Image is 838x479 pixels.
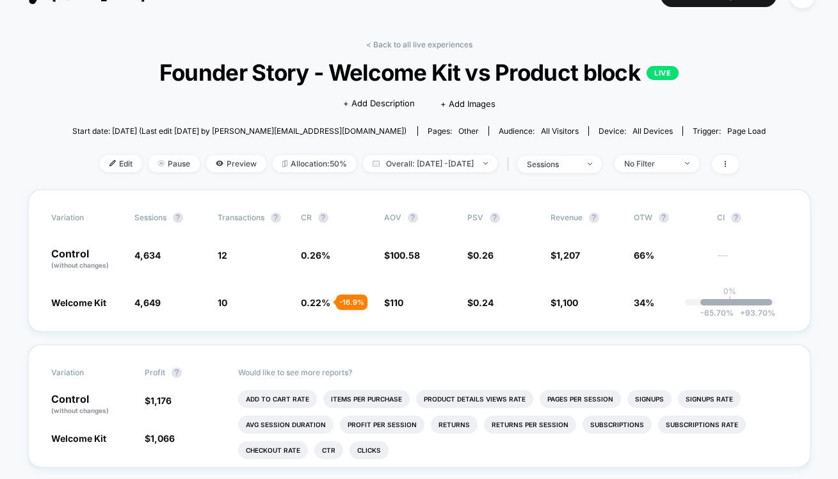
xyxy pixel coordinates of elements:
span: 0.26 % [301,250,330,261]
span: 93.70 % [734,308,775,318]
p: Control [51,394,132,416]
li: Returns [431,416,478,434]
span: PSV [467,213,483,222]
p: Would like to see more reports? [238,368,787,377]
li: Product Details Views Rate [416,390,533,408]
span: Variation [51,213,122,223]
button: ? [490,213,500,223]
div: No Filter [624,159,675,168]
span: Transactions [218,213,264,222]
span: 1,176 [150,395,172,406]
img: end [588,163,592,165]
span: 34% [634,297,654,308]
li: Items Per Purchase [323,390,410,408]
li: Avg Session Duration [238,416,334,434]
span: Allocation: 50% [273,155,357,172]
img: end [685,162,689,165]
span: 1,066 [150,433,175,444]
span: | [504,155,517,174]
li: Checkout Rate [238,441,308,459]
div: Pages: [428,126,479,136]
button: ? [659,213,669,223]
span: CI [717,213,787,223]
p: LIVE [647,66,679,80]
span: 1,100 [556,297,578,308]
span: all devices [633,126,673,136]
span: AOV [384,213,401,222]
span: Preview [206,155,266,172]
span: + [740,308,745,318]
img: end [158,160,165,166]
span: (without changes) [51,261,109,269]
span: $ [384,297,403,308]
span: Welcome Kit [51,433,106,444]
span: 10 [218,297,227,308]
span: Revenue [551,213,583,222]
span: $ [551,250,580,261]
span: Profit [145,368,165,377]
span: other [458,126,479,136]
span: OTW [634,213,704,223]
img: edit [109,160,116,166]
li: Clicks [350,441,389,459]
span: Variation [51,368,122,378]
img: end [483,162,488,165]
span: $ [551,297,578,308]
button: ? [589,213,599,223]
span: Welcome Kit [51,297,106,308]
button: ? [408,213,418,223]
li: Subscriptions [583,416,652,434]
li: Returns Per Session [484,416,576,434]
span: $ [145,433,175,444]
span: 110 [390,297,403,308]
span: 0.26 [473,250,494,261]
span: Founder Story - Welcome Kit vs Product block [107,59,731,86]
li: Add To Cart Rate [238,390,317,408]
p: Control [51,248,122,270]
span: $ [467,250,494,261]
span: Edit [100,155,142,172]
img: calendar [373,160,380,166]
span: --- [717,252,787,270]
li: Signups Rate [678,390,741,408]
span: 0.24 [473,297,494,308]
li: Profit Per Session [340,416,424,434]
button: ? [271,213,281,223]
span: (without changes) [51,407,109,414]
p: 0% [723,286,736,296]
a: < Back to all live experiences [366,40,472,49]
span: 0.22 % [301,297,330,308]
p: | [729,296,731,305]
button: ? [172,368,182,378]
span: $ [145,395,172,406]
span: 4,634 [134,250,161,261]
span: 1,207 [556,250,580,261]
span: Page Load [727,126,766,136]
button: ? [731,213,741,223]
li: Subscriptions Rate [658,416,746,434]
img: rebalance [282,160,287,167]
div: sessions [527,159,578,169]
li: Ctr [314,441,343,459]
span: 12 [218,250,227,261]
li: Pages Per Session [540,390,621,408]
button: ? [173,213,183,223]
span: Pause [149,155,200,172]
span: Start date: [DATE] (Last edit [DATE] by [PERSON_NAME][EMAIL_ADDRESS][DOMAIN_NAME]) [72,126,407,136]
span: Device: [588,126,682,136]
span: + Add Images [440,99,496,109]
span: All Visitors [541,126,579,136]
span: $ [384,250,420,261]
div: - 16.9 % [336,295,367,310]
span: 4,649 [134,297,161,308]
button: ? [318,213,328,223]
span: CR [301,213,312,222]
span: $ [467,297,494,308]
span: Sessions [134,213,166,222]
span: 100.58 [390,250,420,261]
span: Overall: [DATE] - [DATE] [363,155,497,172]
div: Audience: [499,126,579,136]
li: Signups [627,390,672,408]
span: 66% [634,250,654,261]
div: Trigger: [693,126,766,136]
